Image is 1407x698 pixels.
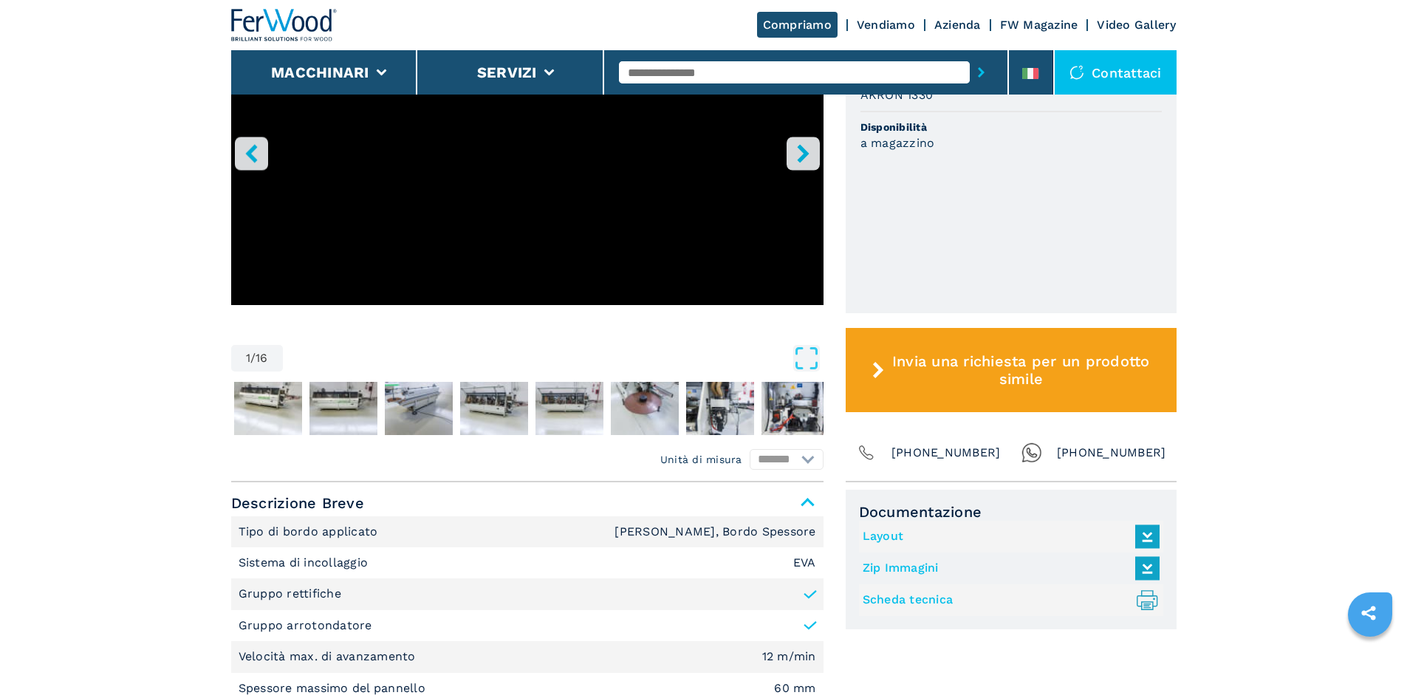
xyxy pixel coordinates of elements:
[1055,50,1177,95] div: Contattaci
[774,682,815,694] em: 60 mm
[611,382,679,435] img: 505b0c46cc0fd5e4243a7177fefe4efa
[860,120,1162,134] span: Disponibilità
[1097,18,1176,32] a: Video Gallery
[1000,18,1078,32] a: FW Magazine
[1344,632,1396,687] iframe: Chat
[239,617,372,634] p: Gruppo arrotondatore
[608,379,682,438] button: Go to Slide 7
[287,345,820,372] button: Open Fullscreen
[860,86,934,103] h3: AKRON 1330
[890,352,1151,388] span: Invia una richiesta per un prodotto simile
[846,328,1177,412] button: Invia una richiesta per un prodotto simile
[239,555,372,571] p: Sistema di incollaggio
[235,137,268,170] button: left-button
[757,12,838,38] a: Compriamo
[683,379,757,438] button: Go to Slide 8
[231,379,824,438] nav: Thumbnail Navigation
[1057,442,1166,463] span: [PHONE_NUMBER]
[239,586,341,602] p: Gruppo rettifiche
[856,442,877,463] img: Phone
[859,503,1163,521] span: Documentazione
[891,442,1001,463] span: [PHONE_NUMBER]
[307,379,380,438] button: Go to Slide 3
[1350,595,1387,632] a: sharethis
[385,382,453,435] img: aab687c2e799e02cc7e7d64103f68b60
[382,379,456,438] button: Go to Slide 4
[934,18,981,32] a: Azienda
[787,137,820,170] button: right-button
[231,379,305,438] button: Go to Slide 2
[250,352,256,364] span: /
[660,452,742,467] em: Unità di misura
[231,490,824,516] span: Descrizione Breve
[256,352,268,364] span: 16
[863,588,1152,612] a: Scheda tecnica
[759,379,832,438] button: Go to Slide 9
[1021,442,1042,463] img: Whatsapp
[239,649,420,665] p: Velocità max. di avanzamento
[271,64,369,81] button: Macchinari
[309,382,377,435] img: 3d07c821b6c70897d5ed452a418643a2
[239,524,382,540] p: Tipo di bordo applicato
[970,55,993,89] button: submit-button
[762,651,816,663] em: 12 m/min
[860,134,935,151] h3: a magazzino
[234,382,302,435] img: 83ed56c30db93bd4cfd1d5e5b4a67ad7
[686,382,754,435] img: 54f41f7432546c21a6599210787264e3
[535,382,603,435] img: 3b01e4ab8b954b5eacd435da6c9254a1
[857,18,915,32] a: Vendiamo
[1069,65,1084,80] img: Contattaci
[246,352,250,364] span: 1
[457,379,531,438] button: Go to Slide 5
[863,556,1152,581] a: Zip Immagini
[793,557,816,569] em: EVA
[761,382,829,435] img: 7cb42b45149340b16b4322487fd72de0
[533,379,606,438] button: Go to Slide 6
[477,64,537,81] button: Servizi
[460,382,528,435] img: bf3e7d23641723ecd49d49aa57de476d
[863,524,1152,549] a: Layout
[239,680,430,697] p: Spessore massimo del pannello
[231,9,338,41] img: Ferwood
[615,526,815,538] em: [PERSON_NAME], Bordo Spessore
